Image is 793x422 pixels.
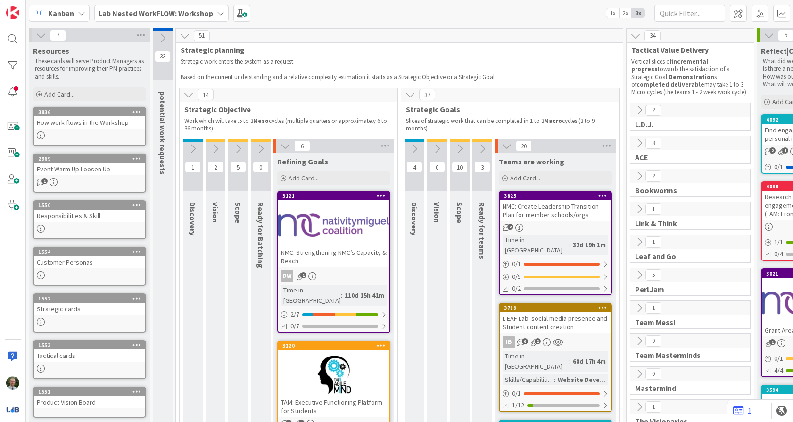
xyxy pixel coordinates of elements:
[33,154,146,193] a: 2969Event Warm Up Loosen Up
[782,147,788,154] span: 1
[406,162,422,173] span: 4
[38,389,145,395] div: 1551
[6,403,19,416] img: avatar
[570,240,608,250] div: 32d 19h 1m
[504,193,611,199] div: 3825
[474,162,490,173] span: 3
[645,368,661,380] span: 0
[38,295,145,302] div: 1552
[499,157,564,166] span: Teams are working
[504,305,611,311] div: 3719
[452,162,468,173] span: 10
[512,259,521,269] span: 0 / 1
[512,284,521,293] span: 0/2
[6,376,19,390] img: SH
[34,396,145,408] div: Product Vision Board
[635,252,738,261] span: Leaf and Go
[619,8,632,18] span: 2x
[290,309,299,319] span: 2 / 7
[644,30,661,41] span: 34
[99,8,213,18] b: Lab Nested WorkFLOW: Workshop
[774,354,783,364] span: 0 / 1
[500,312,611,333] div: L-EAF Lab: social media presence and Student content creation
[500,271,611,283] div: 0/5
[34,256,145,268] div: Customer Personas
[158,91,167,175] span: potential work requests
[774,237,783,247] span: 1 / 1
[645,302,661,314] span: 1
[278,192,389,267] div: 3121NMC: Strengthening NMC’s Capacity & Reach
[38,109,145,115] div: 3836
[278,270,389,282] div: DW
[253,117,269,125] strong: Meso
[645,236,661,248] span: 1
[33,46,69,56] span: Resources
[645,401,661,413] span: 1
[635,219,738,228] span: Link & Think
[34,108,145,116] div: 3836
[669,73,714,81] strong: Demonstration
[34,303,145,315] div: Strategic cards
[635,120,738,129] span: L.D.J.
[507,224,513,230] span: 2
[570,356,608,366] div: 68d 17h 4m
[503,374,554,385] div: Skills/Capabilities
[500,192,611,200] div: 3825
[645,105,661,116] span: 2
[181,58,618,65] p: Strategic work enters the system as a request.
[230,162,246,173] span: 5
[34,341,145,349] div: 1553
[181,73,618,81] p: Based on the current understanding and a relative complexity estimation it starts as a Strategic ...
[34,248,145,268] div: 1554Customer Personas
[522,338,528,344] span: 6
[38,249,145,255] div: 1554
[300,272,306,278] span: 1
[733,405,752,416] a: 1
[636,81,704,89] strong: completed deliverable
[44,90,74,98] span: Add Card...
[198,89,214,100] span: 14
[635,153,738,162] span: ACE
[631,45,742,55] span: Tactical Value Delivery
[282,193,389,199] div: 3121
[50,30,66,41] span: 7
[769,147,776,154] span: 2
[432,202,442,223] span: Vision
[281,285,341,306] div: Time in [GEOGRAPHIC_DATA]
[406,105,607,114] span: Strategic Goals
[516,140,532,152] span: 20
[774,365,783,375] span: 4/4
[774,162,783,172] span: 0 / 1
[34,210,145,222] div: Responsibilities & Skill
[569,240,570,250] span: :
[341,290,342,300] span: :
[41,178,48,184] span: 1
[34,294,145,315] div: 1552Strategic cards
[500,192,611,221] div: 3825NMC: Create Leadership Transition Plan for member schools/orgs
[500,304,611,312] div: 3719
[635,284,738,294] span: PerlJam
[654,5,725,22] input: Quick Filter...
[635,186,738,195] span: Bookworms
[632,8,644,18] span: 3x
[184,105,386,114] span: Strategic Objective
[631,58,749,96] p: Vertical slices of towards the satisfaction of a Strategic Goal. s of may take 1 to 3 Micro cycle...
[34,349,145,362] div: Tactical cards
[181,45,611,55] span: Strategic planning
[34,116,145,129] div: How work flows in the Workshop
[645,170,661,182] span: 2
[278,341,389,417] div: 3120TAM: Executive Functioning Platform for Students
[34,201,145,222] div: 1550Responsibilities & Skill
[512,272,521,282] span: 0 / 5
[34,201,145,210] div: 1550
[34,388,145,408] div: 1551Product Vision Board
[278,192,389,200] div: 3121
[512,389,521,398] span: 0 / 1
[48,8,74,19] span: Kanban
[606,8,619,18] span: 1x
[34,154,145,163] div: 2969
[278,396,389,417] div: TAM: Executive Functioning Platform for Students
[635,317,738,327] span: Team Messi
[294,140,310,152] span: 6
[256,202,265,268] span: Ready for Batching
